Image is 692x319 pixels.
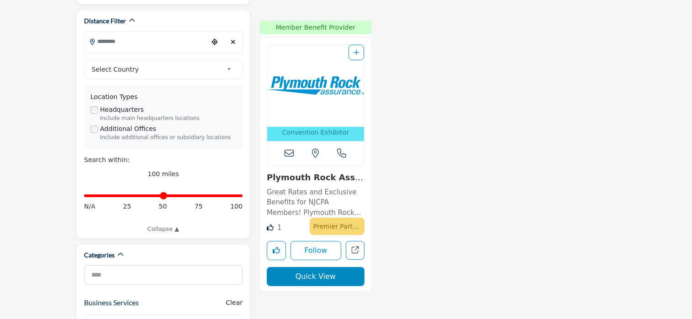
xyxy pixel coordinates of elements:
button: Business Services [84,297,139,308]
div: Clear search location [226,32,240,52]
h2: Distance Filter [84,16,126,26]
span: 50 [159,202,167,211]
button: Follow [291,241,341,260]
span: 1 [277,224,282,232]
span: 25 [123,202,131,211]
div: Choose your current location [208,32,222,52]
span: 100 [230,202,243,211]
div: Search within: [84,155,243,165]
h2: Categories [84,251,115,260]
input: Search Location [85,32,208,50]
span: Member Benefit Provider [263,23,369,32]
button: Quick View [267,267,364,286]
input: Search Category [84,265,243,285]
a: Great Rates and Exclusive Benefits for NJCPA Members! Plymouth Rock Assurance proudly offers NJCP... [267,185,364,218]
p: Premier Partner [313,220,361,233]
a: Collapse ▲ [84,225,243,234]
div: Include main headquarters locations [100,115,236,123]
h3: Plymouth Rock Assurance [267,173,364,183]
p: Convention Exhibitor [282,128,349,137]
span: 100 miles [148,170,179,178]
a: Plymouth Rock Assura... [267,173,363,192]
label: Headquarters [100,105,144,115]
button: Like listing [267,241,286,260]
a: Add To List [354,49,359,56]
a: Open plymouth in new tab [346,241,364,260]
span: Select Country [92,64,223,75]
div: Location Types [90,92,236,102]
img: Plymouth Rock Assurance [267,45,364,127]
i: Like [267,224,274,231]
buton: Clear [226,298,243,308]
a: Open Listing in new tab [267,45,364,141]
label: Additional Offices [100,124,156,134]
p: Great Rates and Exclusive Benefits for NJCPA Members! Plymouth Rock Assurance proudly offers NJCP... [267,187,364,218]
span: N/A [84,202,95,211]
div: Include additional offices or subsidiary locations [100,134,236,142]
span: 75 [195,202,203,211]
